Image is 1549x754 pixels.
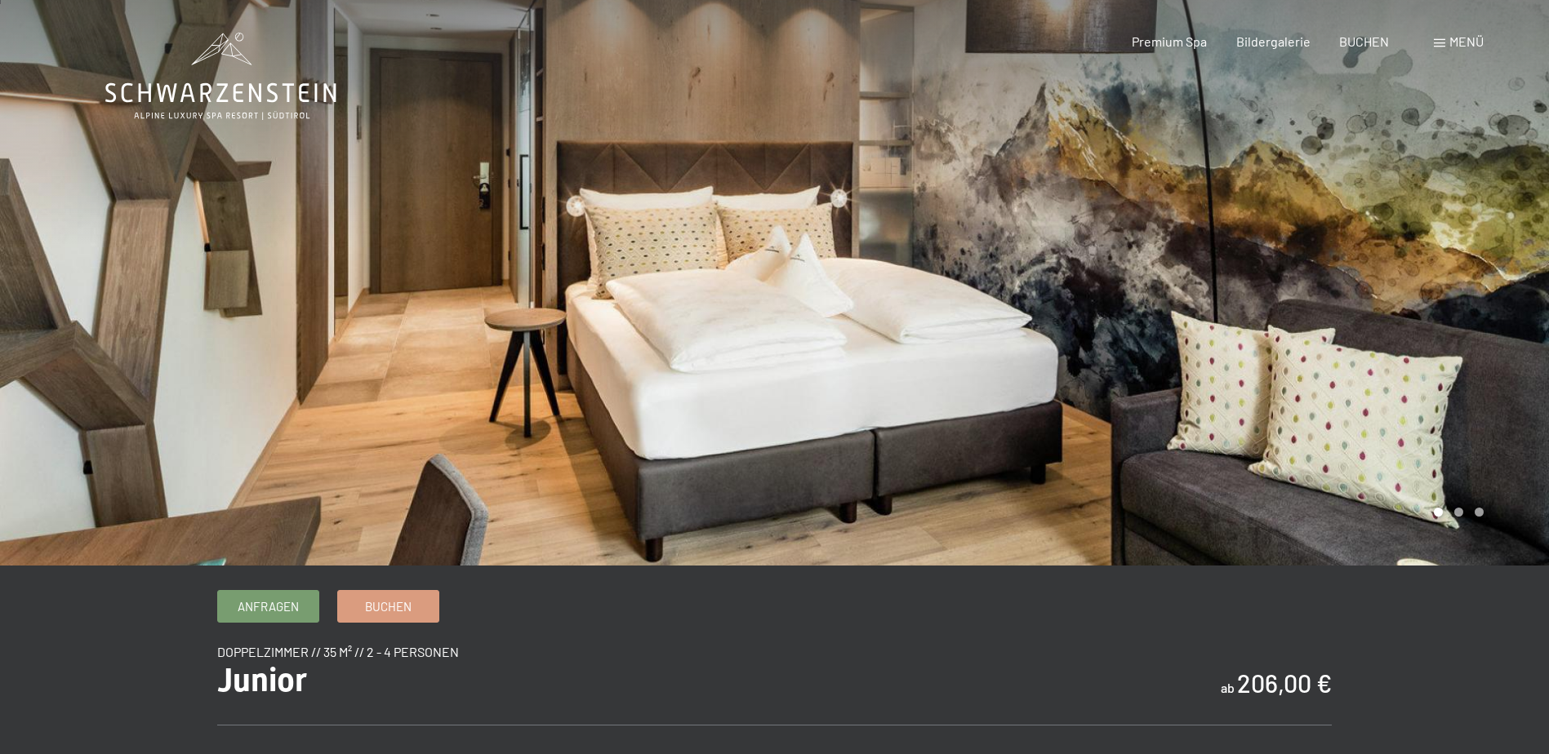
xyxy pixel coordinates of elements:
a: Premium Spa [1132,33,1207,49]
span: Doppelzimmer // 35 m² // 2 - 4 Personen [217,644,459,659]
span: ab [1221,680,1235,695]
a: Buchen [338,591,438,622]
span: Junior [217,661,307,699]
span: Buchen [365,598,412,615]
a: Bildergalerie [1236,33,1311,49]
span: Menü [1449,33,1484,49]
span: Anfragen [238,598,299,615]
b: 206,00 € [1237,668,1332,698]
a: Anfragen [218,591,318,622]
a: BUCHEN [1339,33,1389,49]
